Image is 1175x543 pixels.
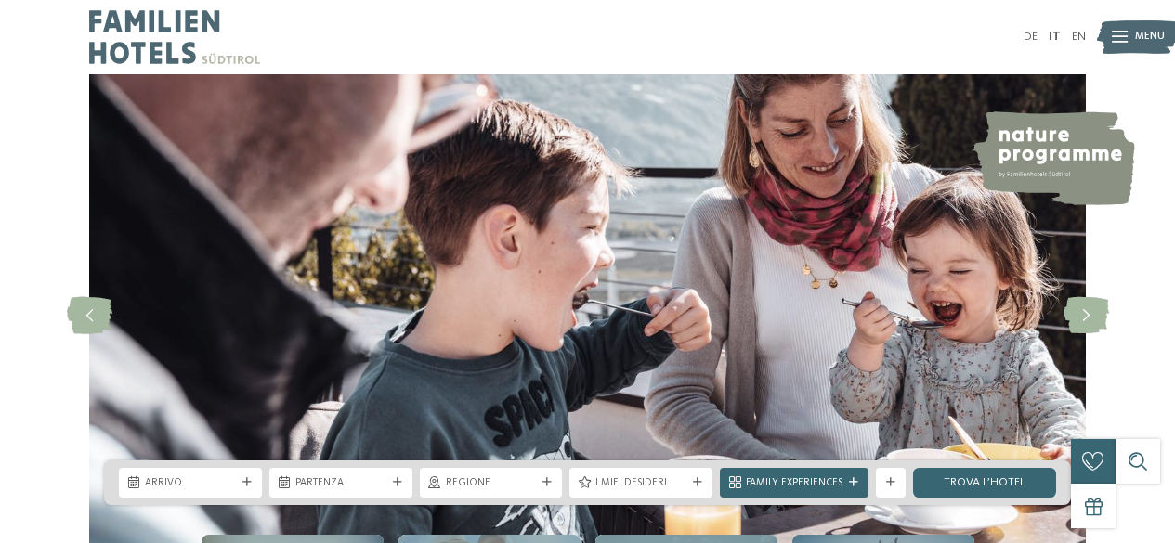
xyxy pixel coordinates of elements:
img: nature programme by Familienhotels Südtirol [972,111,1135,205]
span: Family Experiences [746,476,842,491]
span: Arrivo [145,476,236,491]
span: Regione [446,476,537,491]
a: DE [1024,31,1038,43]
a: IT [1049,31,1061,43]
span: Menu [1135,30,1165,45]
span: I miei desideri [595,476,686,491]
a: trova l’hotel [913,468,1056,498]
span: Partenza [295,476,386,491]
a: EN [1072,31,1086,43]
